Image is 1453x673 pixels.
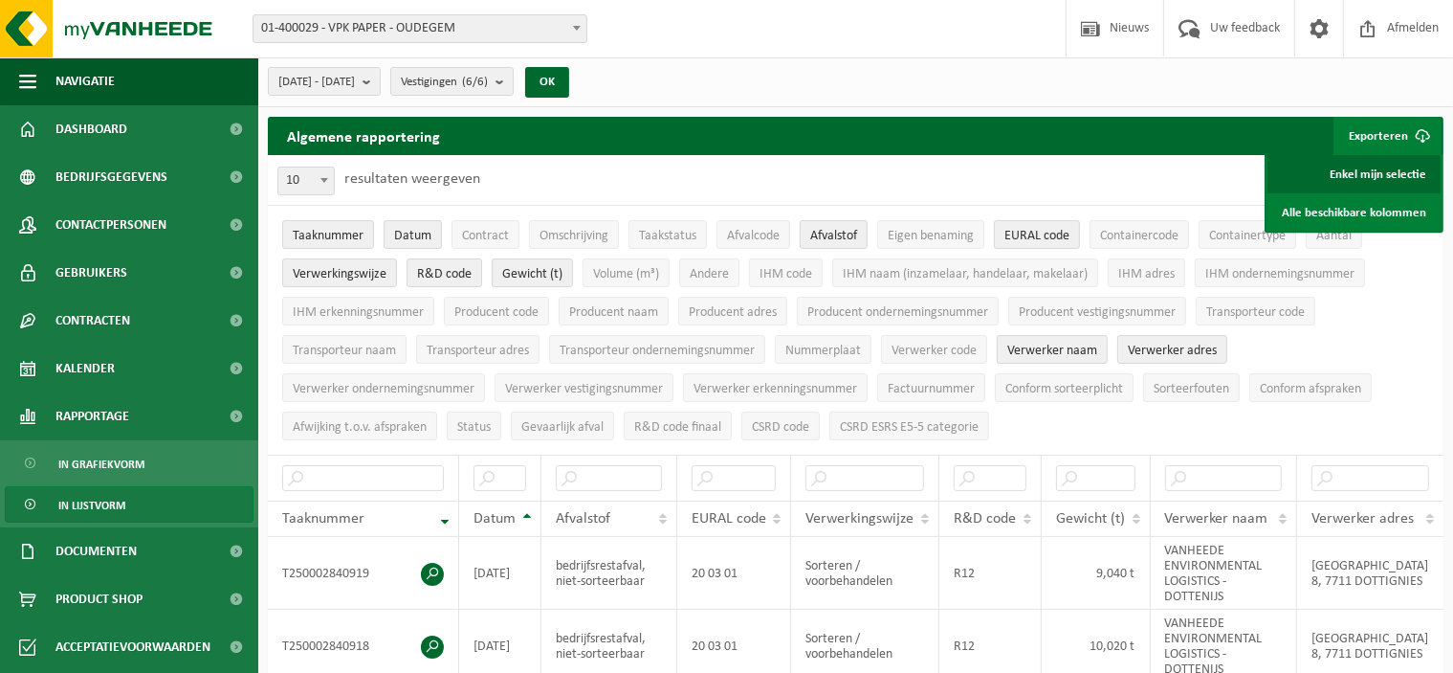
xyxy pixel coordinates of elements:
td: 20 03 01 [677,537,792,610]
a: In grafiekvorm [5,445,253,482]
span: Gevaarlijk afval [521,420,604,435]
h2: Algemene rapportering [268,117,459,155]
span: Aantal [1316,229,1352,243]
span: 01-400029 - VPK PAPER - OUDEGEM [253,15,586,42]
span: Factuurnummer [888,382,975,396]
span: Verwerker vestigingsnummer [505,382,663,396]
button: Exporteren [1333,117,1442,155]
span: Containercode [1100,229,1178,243]
button: Transporteur adresTransporteur adres: Activate to sort [416,335,539,364]
button: CSRD codeCSRD code: Activate to sort [741,412,820,440]
span: Verwerkingswijze [293,267,386,281]
span: Taakstatus [639,229,696,243]
span: Verwerkingswijze [805,511,914,527]
span: Product Shop [55,575,143,623]
span: Volume (m³) [593,267,659,281]
button: Producent ondernemingsnummerProducent ondernemingsnummer: Activate to sort [797,297,999,325]
button: R&D code finaalR&amp;D code finaal: Activate to sort [624,412,732,440]
button: ContainercodeContainercode: Activate to sort [1090,220,1189,249]
span: Afvalcode [727,229,780,243]
a: In lijstvorm [5,486,253,523]
span: EURAL code [1004,229,1069,243]
a: Alle beschikbare kolommen [1267,193,1441,232]
button: NummerplaatNummerplaat: Activate to sort [775,335,871,364]
button: OmschrijvingOmschrijving: Activate to sort [529,220,619,249]
span: Taaknummer [293,229,363,243]
span: Contracten [55,297,130,345]
span: IHM adres [1118,267,1175,281]
span: [DATE] - [DATE] [278,68,355,97]
span: Gebruikers [55,249,127,297]
span: Acceptatievoorwaarden [55,623,210,671]
a: Enkel mijn selectie [1267,155,1441,193]
span: Verwerker adres [1311,511,1414,527]
td: T250002840919 [268,537,459,610]
button: ContainertypeContainertype: Activate to sort [1199,220,1296,249]
span: Contract [462,229,509,243]
span: Taaknummer [282,511,364,527]
span: Transporteur adres [427,344,529,358]
button: IHM adresIHM adres: Activate to sort [1108,258,1185,287]
span: Navigatie [55,57,115,105]
span: Afwijking t.o.v. afspraken [293,420,427,435]
span: Afvalstof [810,229,857,243]
td: VANHEEDE ENVIRONMENTAL LOGISTICS - DOTTENIJS [1151,537,1298,610]
button: Verwerker adresVerwerker adres: Activate to sort [1117,335,1227,364]
button: StatusStatus: Activate to sort [447,412,501,440]
span: Documenten [55,527,137,575]
span: Producent adres [689,305,777,320]
span: In lijstvorm [58,487,125,524]
span: Vestigingen [401,68,488,97]
td: 9,040 t [1042,537,1151,610]
span: In grafiekvorm [58,446,144,482]
label: resultaten weergeven [344,171,480,187]
button: Gevaarlijk afval : Activate to sort [511,412,614,440]
span: R&D code finaal [634,420,721,435]
button: IHM ondernemingsnummerIHM ondernemingsnummer: Activate to sort [1195,258,1365,287]
span: Gewicht (t) [502,267,562,281]
span: Gewicht (t) [1056,511,1125,527]
td: R12 [939,537,1042,610]
button: Producent vestigingsnummerProducent vestigingsnummer: Activate to sort [1008,297,1186,325]
button: Verwerker codeVerwerker code: Activate to sort [881,335,987,364]
span: Transporteur naam [293,344,396,358]
span: Producent naam [569,305,658,320]
button: EURAL codeEURAL code: Activate to sort [994,220,1080,249]
span: Status [457,420,491,435]
button: Producent codeProducent code: Activate to sort [444,297,549,325]
span: CSRD code [752,420,809,435]
span: Producent vestigingsnummer [1019,305,1176,320]
button: Transporteur ondernemingsnummerTransporteur ondernemingsnummer : Activate to sort [549,335,765,364]
span: Nummerplaat [785,344,861,358]
span: Transporteur code [1206,305,1305,320]
span: Eigen benaming [888,229,974,243]
span: Verwerker naam [1007,344,1097,358]
button: Transporteur codeTransporteur code: Activate to sort [1196,297,1315,325]
span: IHM ondernemingsnummer [1205,267,1354,281]
button: AndereAndere: Activate to sort [679,258,739,287]
button: OK [525,67,569,98]
span: Containertype [1209,229,1286,243]
span: Conform sorteerplicht [1005,382,1123,396]
span: 10 [278,168,334,194]
span: Conform afspraken [1260,382,1361,396]
button: TaakstatusTaakstatus: Activate to sort [628,220,707,249]
button: Transporteur naamTransporteur naam: Activate to sort [282,335,407,364]
span: Verwerker adres [1128,344,1217,358]
span: Contactpersonen [55,201,166,249]
span: Afvalstof [556,511,610,527]
td: [DATE] [459,537,541,610]
button: IHM codeIHM code: Activate to sort [749,258,823,287]
button: ContractContract: Activate to sort [451,220,519,249]
button: CSRD ESRS E5-5 categorieCSRD ESRS E5-5 categorie: Activate to sort [829,412,989,440]
span: IHM erkenningsnummer [293,305,424,320]
button: AantalAantal: Activate to sort [1306,220,1362,249]
span: Datum [473,511,516,527]
button: Conform afspraken : Activate to sort [1249,373,1372,402]
button: SorteerfoutenSorteerfouten: Activate to sort [1143,373,1240,402]
button: Verwerker vestigingsnummerVerwerker vestigingsnummer: Activate to sort [495,373,673,402]
span: Verwerker ondernemingsnummer [293,382,474,396]
span: Rapportage [55,393,129,440]
span: R&D code [954,511,1016,527]
button: Producent adresProducent adres: Activate to sort [678,297,787,325]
